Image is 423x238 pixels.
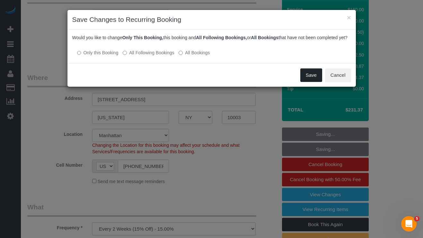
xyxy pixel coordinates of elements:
b: Only This Booking, [122,35,163,40]
input: All Following Bookings [123,51,127,55]
button: Save [300,68,322,82]
b: All Bookings [251,35,278,40]
label: All bookings that have not been completed yet will be changed. [179,49,210,56]
span: 5 [414,216,419,221]
input: Only this Booking [77,51,81,55]
button: Cancel [325,68,351,82]
iframe: Intercom live chat [401,216,417,232]
h3: Save Changes to Recurring Booking [72,15,351,24]
button: × [347,14,351,21]
label: All other bookings in the series will remain the same. [77,49,119,56]
label: This and all the bookings after it will be changed. [123,49,174,56]
b: All Following Bookings, [196,35,247,40]
input: All Bookings [179,51,183,55]
p: Would you like to change this booking and or that have not been completed yet? [72,34,351,41]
